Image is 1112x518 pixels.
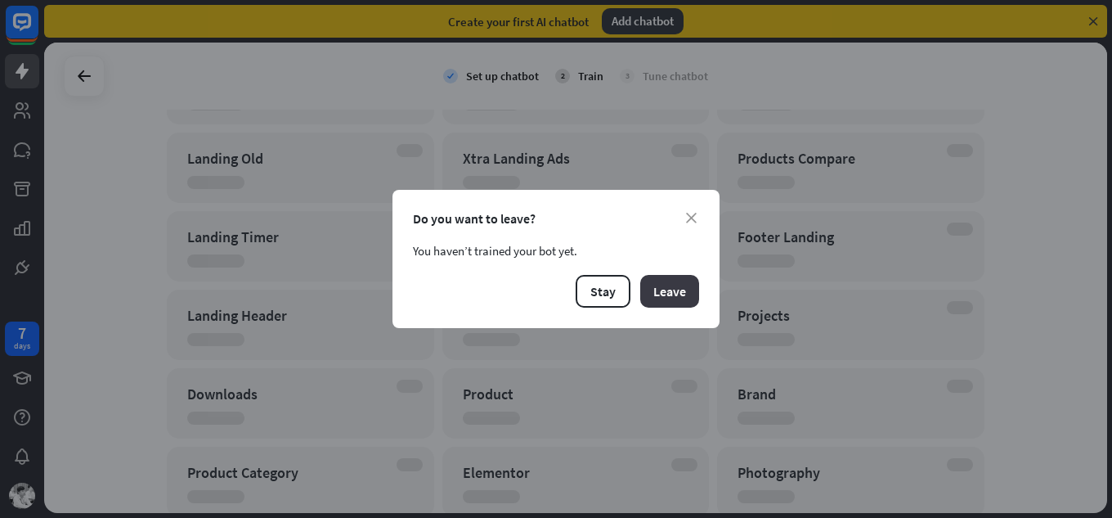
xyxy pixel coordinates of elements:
i: close [686,213,697,223]
button: Leave [640,275,699,308]
button: Open LiveChat chat widget [13,7,62,56]
div: Do you want to leave? [413,210,699,227]
button: Stay [576,275,630,308]
div: You haven’t trained your bot yet. [413,243,699,259]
